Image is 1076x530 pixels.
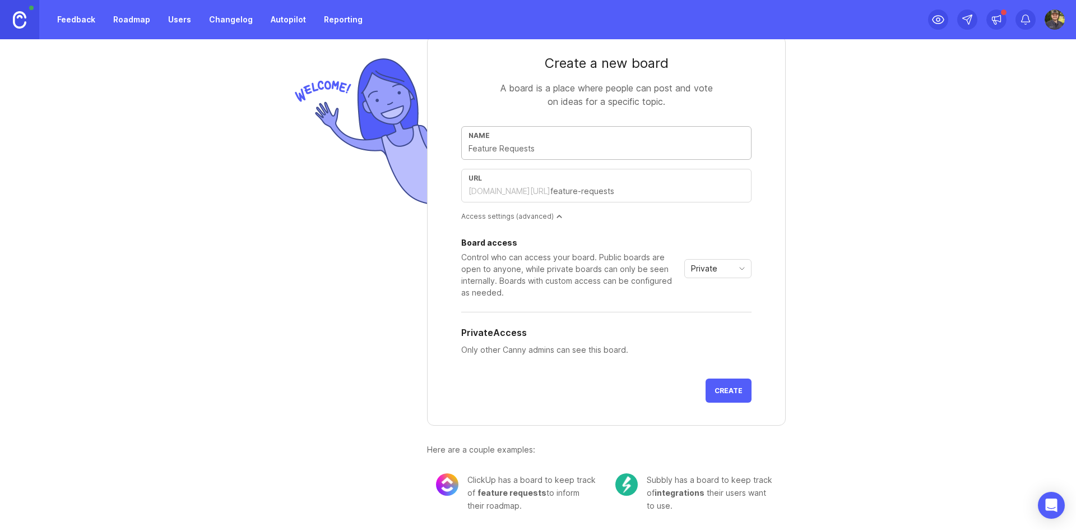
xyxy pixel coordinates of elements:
[715,386,743,395] span: Create
[427,444,786,456] div: Here are a couple examples:
[550,185,744,197] input: feature-requests
[684,259,752,278] div: toggle menu
[655,488,704,497] span: integrations
[461,54,752,72] div: Create a new board
[469,186,550,197] div: [DOMAIN_NAME][URL]
[469,142,744,155] input: Feature Requests
[461,326,527,339] h5: Private Access
[461,251,680,298] div: Control who can access your board. Public boards are open to anyone, while private boards can onl...
[467,473,597,512] div: ClickUp has a board to keep track of to inform their roadmap.
[13,11,26,29] img: Canny Home
[691,262,717,275] span: Private
[469,131,744,140] div: Name
[477,488,546,497] span: feature requests
[1045,10,1065,30] img: Tyler
[264,10,313,30] a: Autopilot
[647,473,777,512] div: Subbly has a board to keep track of their users want to use.
[317,10,369,30] a: Reporting
[615,473,638,496] img: c104e91677ce72f6b937eb7b5afb1e94.png
[461,344,752,356] p: Only other Canny admins can see this board.
[290,54,427,209] img: welcome-img-178bf9fb836d0a1529256ffe415d7085.png
[461,239,680,247] div: Board access
[706,379,752,403] button: Create
[461,211,752,221] div: Access settings (advanced)
[436,473,458,496] img: 8cacae02fdad0b0645cb845173069bf5.png
[733,264,751,273] svg: toggle icon
[494,81,718,108] div: A board is a place where people can post and vote on ideas for a specific topic.
[106,10,157,30] a: Roadmap
[202,10,259,30] a: Changelog
[161,10,198,30] a: Users
[469,174,744,182] div: url
[50,10,102,30] a: Feedback
[1038,492,1065,519] div: Open Intercom Messenger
